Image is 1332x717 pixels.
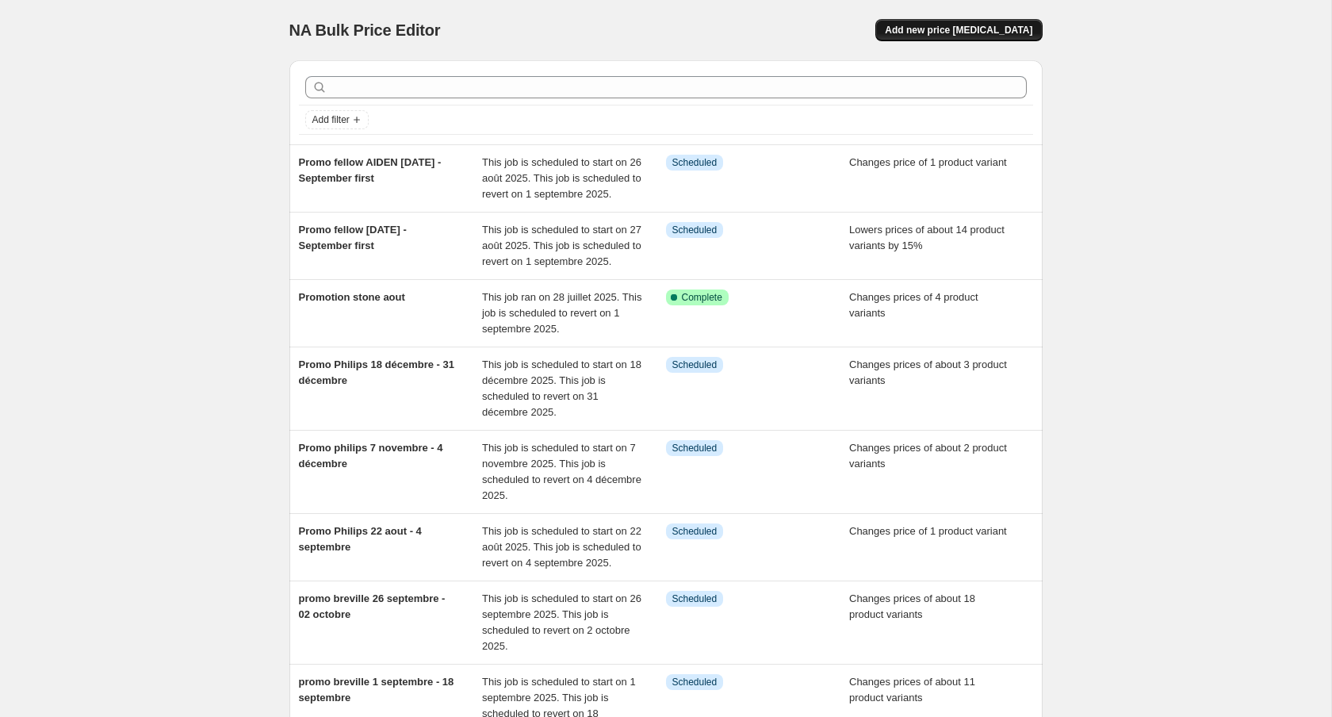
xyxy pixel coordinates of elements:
[305,110,369,129] button: Add filter
[299,442,443,470] span: Promo philips 7 novembre - 4 décembre
[875,19,1042,41] button: Add new price [MEDICAL_DATA]
[672,525,718,538] span: Scheduled
[672,156,718,169] span: Scheduled
[672,358,718,371] span: Scheduled
[299,224,407,251] span: Promo fellow [DATE] - September first
[672,592,718,605] span: Scheduled
[672,676,718,688] span: Scheduled
[482,156,641,200] span: This job is scheduled to start on 26 août 2025. This job is scheduled to revert on 1 septembre 2025.
[849,525,1007,537] span: Changes price of 1 product variant
[482,224,641,267] span: This job is scheduled to start on 27 août 2025. This job is scheduled to revert on 1 septembre 2025.
[299,592,446,620] span: promo breville 26 septembre - 02 octobre
[299,676,454,704] span: promo breville 1 septembre - 18 septembre
[849,224,1005,251] span: Lowers prices of about 14 product variants by 15%
[849,442,1007,470] span: Changes prices of about 2 product variants
[849,156,1007,168] span: Changes price of 1 product variant
[849,592,975,620] span: Changes prices of about 18 product variants
[849,291,978,319] span: Changes prices of 4 product variants
[482,358,641,418] span: This job is scheduled to start on 18 décembre 2025. This job is scheduled to revert on 31 décembr...
[299,358,455,386] span: Promo Philips 18 décembre - 31 décembre
[299,291,405,303] span: Promotion stone aout
[482,525,641,569] span: This job is scheduled to start on 22 août 2025. This job is scheduled to revert on 4 septembre 2025.
[482,442,641,501] span: This job is scheduled to start on 7 novembre 2025. This job is scheduled to revert on 4 décembre ...
[849,358,1007,386] span: Changes prices of about 3 product variants
[299,525,422,553] span: Promo Philips 22 aout - 4 septembre
[312,113,350,126] span: Add filter
[299,156,442,184] span: Promo fellow AIDEN [DATE] - September first
[885,24,1032,36] span: Add new price [MEDICAL_DATA]
[289,21,441,39] span: NA Bulk Price Editor
[672,224,718,236] span: Scheduled
[682,291,722,304] span: Complete
[482,592,641,652] span: This job is scheduled to start on 26 septembre 2025. This job is scheduled to revert on 2 octobre...
[482,291,641,335] span: This job ran on 28 juillet 2025. This job is scheduled to revert on 1 septembre 2025.
[849,676,975,704] span: Changes prices of about 11 product variants
[672,442,718,454] span: Scheduled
